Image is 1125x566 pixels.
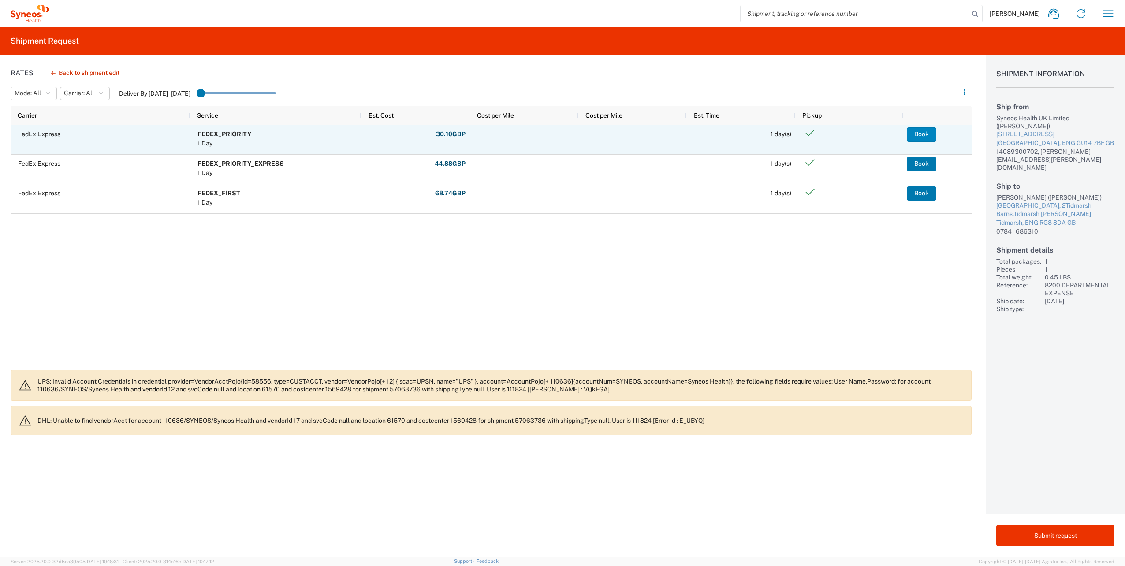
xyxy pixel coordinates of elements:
[996,525,1114,546] button: Submit request
[996,297,1041,305] div: Ship date:
[771,160,791,167] span: 1 day(s)
[86,559,119,564] span: [DATE] 10:18:31
[996,70,1114,88] h1: Shipment Information
[11,36,79,46] h2: Shipment Request
[197,139,251,148] div: 1 Day
[18,112,37,119] span: Carrier
[996,130,1114,139] div: [STREET_ADDRESS]
[1045,265,1114,273] div: 1
[123,559,214,564] span: Client: 2025.20.0-314a16e
[436,130,466,138] strong: 30.10 GBP
[979,558,1114,566] span: Copyright © [DATE]-[DATE] Agistix Inc., All Rights Reserved
[694,112,719,119] span: Est. Time
[996,281,1041,297] div: Reference:
[197,130,251,138] b: FEDEX_PRIORITY
[996,265,1041,273] div: Pieces
[18,190,60,197] span: FedEx Express
[771,190,791,197] span: 1 day(s)
[996,201,1114,219] div: [GEOGRAPHIC_DATA], 2Tidmarsh Barns,Tidmarsh [PERSON_NAME]
[369,112,394,119] span: Est. Cost
[11,559,119,564] span: Server: 2025.20.0-32d5ea39505
[197,198,240,207] div: 1 Day
[454,559,476,564] a: Support
[771,130,791,138] span: 1 day(s)
[119,89,190,97] label: Deliver By [DATE] - [DATE]
[11,87,57,100] button: Mode: All
[181,559,214,564] span: [DATE] 10:17:12
[996,148,1114,171] div: 14089300702, [PERSON_NAME][EMAIL_ADDRESS][PERSON_NAME][DOMAIN_NAME]
[15,89,41,97] span: Mode: All
[996,219,1114,227] div: Tidmarsh, ENG RG8 8DA GB
[996,257,1041,265] div: Total packages:
[37,377,964,393] p: UPS: Invalid Account Credentials in credential provider=VendorAcctPojo{id=58556, type=CUSTACCT, v...
[476,559,499,564] a: Feedback
[18,130,60,138] span: FedEx Express
[435,160,466,168] strong: 44.88 GBP
[996,114,1114,130] div: Syneos Health UK Limited ([PERSON_NAME])
[1045,257,1114,265] div: 1
[436,127,466,141] button: 30.10GBP
[197,160,284,167] b: FEDEX_PRIORITY_EXPRESS
[197,190,240,197] b: FEDEX_FIRST
[996,273,1041,281] div: Total weight:
[996,305,1041,313] div: Ship type:
[477,112,514,119] span: Cost per Mile
[197,112,218,119] span: Service
[197,168,284,178] div: 1 Day
[907,127,936,141] button: Book
[907,157,936,171] button: Book
[585,112,622,119] span: Cost per Mile
[802,112,822,119] span: Pickup
[44,65,127,81] button: Back to shipment edit
[996,227,1114,235] div: 07841 686310
[37,417,964,424] p: DHL: Unable to find vendorAcct for account 110636/SYNEOS/Syneos Health and vendorId 17 and svcCod...
[18,160,60,167] span: FedEx Express
[741,5,969,22] input: Shipment, tracking or reference number
[1045,273,1114,281] div: 0.45 LBS
[907,186,936,201] button: Book
[996,194,1114,201] div: [PERSON_NAME] ([PERSON_NAME])
[996,201,1114,227] a: [GEOGRAPHIC_DATA], 2Tidmarsh Barns,Tidmarsh [PERSON_NAME]Tidmarsh, ENG RG8 8DA GB
[996,103,1114,111] h2: Ship from
[435,186,466,201] button: 68.74GBP
[11,69,34,77] h1: Rates
[1045,297,1114,305] div: [DATE]
[990,10,1040,18] span: [PERSON_NAME]
[434,157,466,171] button: 44.88GBP
[64,89,94,97] span: Carrier: All
[996,246,1114,254] h2: Shipment details
[1045,281,1114,297] div: 8200 DEPARTMENTAL EXPENSE
[996,139,1114,148] div: [GEOGRAPHIC_DATA], ENG GU14 7BF GB
[996,182,1114,190] h2: Ship to
[435,189,466,197] strong: 68.74 GBP
[60,87,110,100] button: Carrier: All
[996,130,1114,147] a: [STREET_ADDRESS][GEOGRAPHIC_DATA], ENG GU14 7BF GB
